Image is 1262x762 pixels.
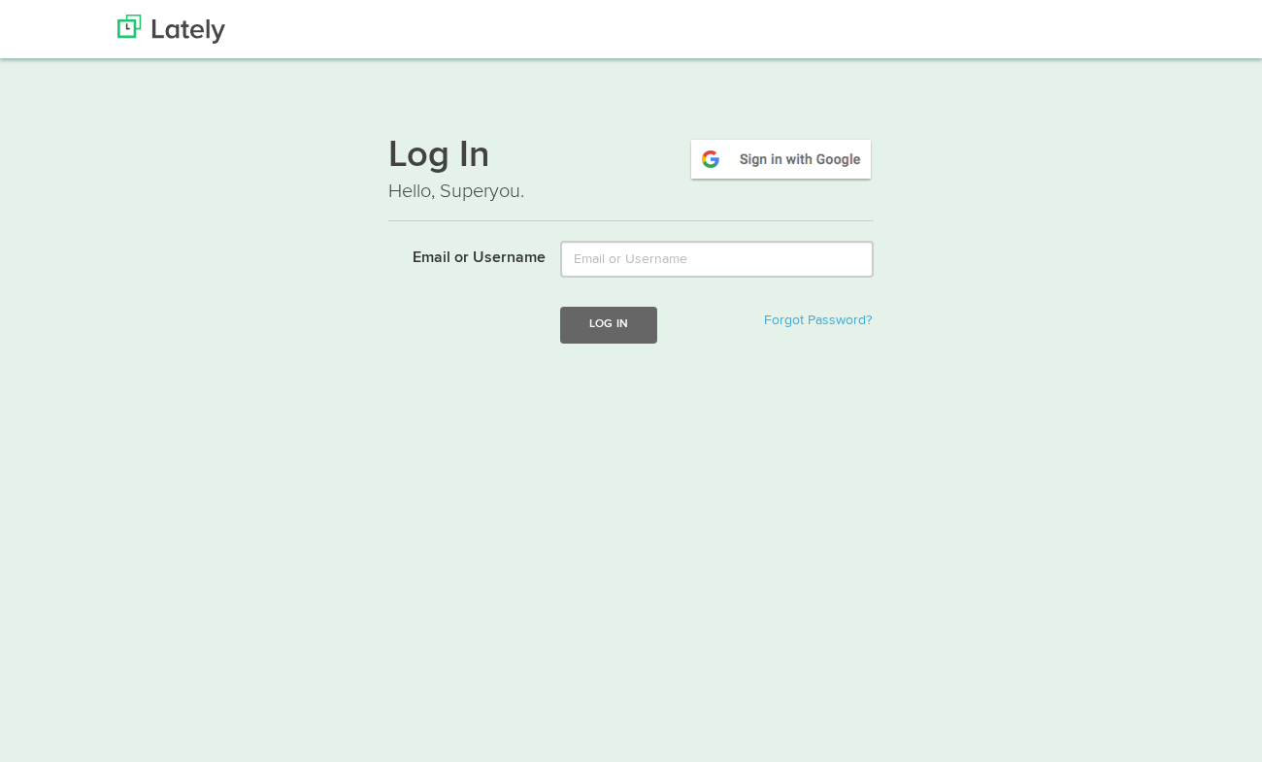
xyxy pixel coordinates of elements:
a: Forgot Password? [764,314,872,327]
input: Email or Username [560,241,874,278]
label: Email or Username [374,241,546,270]
img: google-signin.png [688,137,874,182]
h1: Log In [388,137,874,178]
img: Lately [117,15,225,44]
button: Log In [560,307,657,343]
p: Hello, Superyou. [388,178,874,206]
